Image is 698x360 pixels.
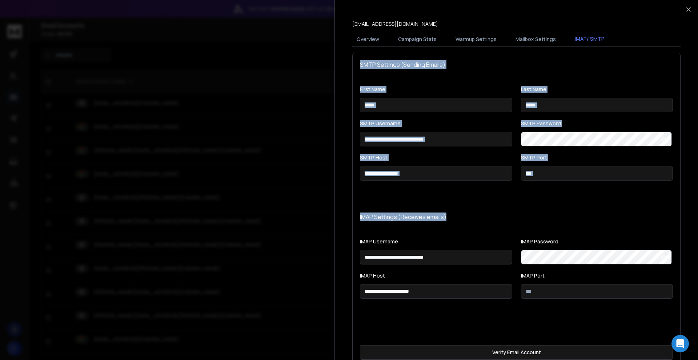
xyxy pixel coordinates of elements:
button: Verify Email Account [360,345,673,360]
label: IMAP Port [521,273,673,278]
button: Campaign Stats [394,31,441,47]
p: IMAP Settings (Receives emails) [360,213,673,221]
label: IMAP Password [521,239,673,244]
label: Last Name [521,87,673,92]
label: First Name [360,87,512,92]
label: IMAP Host [360,273,512,278]
button: Warmup Settings [451,31,501,47]
button: IMAP/ SMTP [570,31,609,48]
label: IMAP Username [360,239,512,244]
label: SMTP Host [360,155,512,160]
p: [EMAIL_ADDRESS][DOMAIN_NAME] [352,20,438,28]
label: SMTP Port [521,155,673,160]
button: Mailbox Settings [511,31,560,47]
div: Open Intercom Messenger [671,335,689,352]
label: SMTP Username [360,121,512,126]
button: Overview [352,31,384,47]
h1: SMTP Settings (Sending Emails) [360,60,673,69]
label: SMTP Password [521,121,673,126]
